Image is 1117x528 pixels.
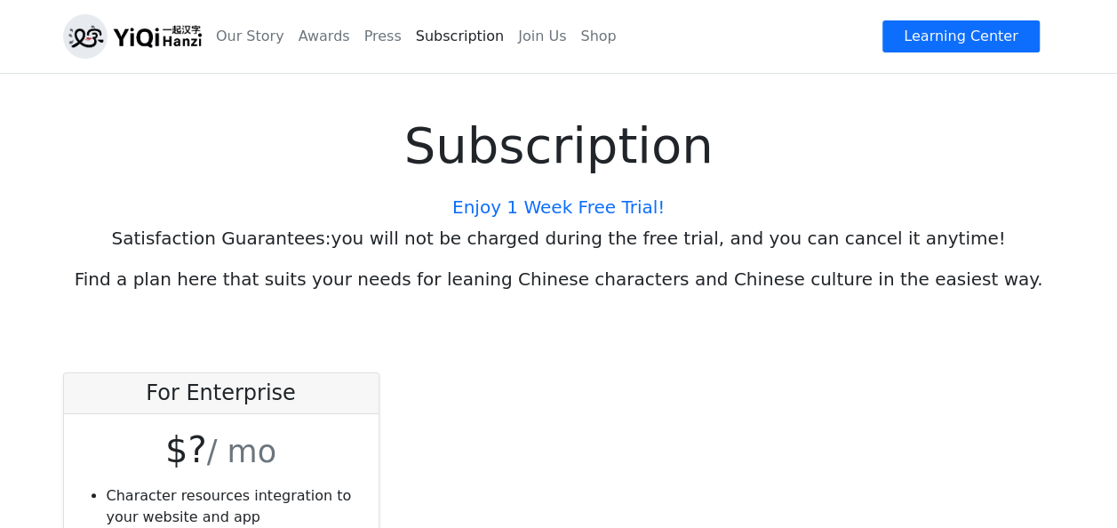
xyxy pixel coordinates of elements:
[78,380,364,406] h4: For Enterprise
[409,19,511,54] a: Subscription
[63,14,202,59] img: logo_h.png
[112,228,331,249] b: Satisfaction Guarantees:
[78,428,364,471] h1: $?
[511,19,573,54] a: Join Us
[14,225,1103,252] p: you will not be charged during the free trial, and you can cancel it anytime!
[107,485,364,528] li: Character resources integration to your website and app
[573,19,623,54] a: Shop
[14,196,1103,218] h5: Enjoy 1 Week Free Trial!
[207,434,276,469] small: / mo
[357,19,409,54] a: Press
[882,20,1040,53] a: Learning Center
[14,266,1103,292] p: Find a plan here that suits your needs for leaning Chinese characters and Chinese culture in the ...
[14,116,1103,175] h1: Subscription
[209,19,291,54] a: Our Story
[291,19,357,54] a: Awards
